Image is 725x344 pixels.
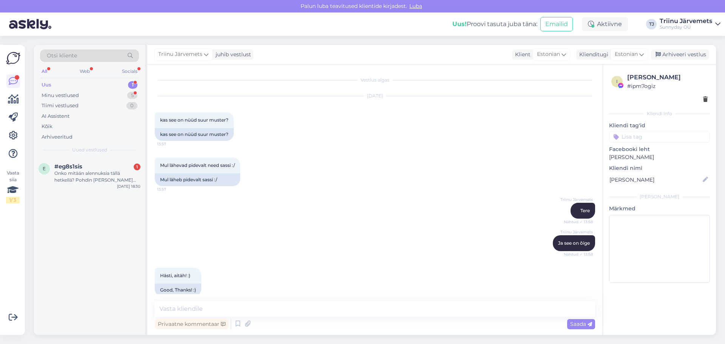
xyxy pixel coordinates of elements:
[126,102,137,110] div: 0
[560,197,593,202] span: Triinu Järvemets
[558,240,590,246] span: Ja see on õige
[120,66,139,76] div: Socials
[72,147,107,153] span: Uued vestlused
[42,133,72,141] div: Arhiveeritud
[627,73,708,82] div: [PERSON_NAME]
[651,49,709,60] div: Arhiveeri vestlus
[42,102,79,110] div: Tiimi vestlused
[155,128,234,141] div: kas see on nüüd suur muster?
[582,17,628,31] div: Aktiivne
[609,131,710,142] input: Lisa tag
[616,79,618,84] span: i
[646,19,657,29] div: TJ
[117,184,140,189] div: [DATE] 18:30
[609,205,710,213] p: Märkmed
[157,141,185,147] span: 13:57
[42,123,52,130] div: Kõik
[127,92,137,99] div: 5
[609,145,710,153] p: Facebooki leht
[54,163,82,170] span: #eg8s1sis
[609,153,710,161] p: [PERSON_NAME]
[537,50,560,59] span: Estonian
[155,319,228,329] div: Privaatne kommentaar
[128,81,137,89] div: 1
[160,117,228,123] span: kas see on nüüd suur muster?
[660,18,720,30] a: Triinu JärvemetsSunnyday OÜ
[609,164,710,172] p: Kliendi nimi
[43,166,46,171] span: e
[627,82,708,90] div: # ipm7ogiz
[155,284,201,296] div: Good, Thanks! :)
[42,113,69,120] div: AI Assistent
[580,208,590,213] span: Tere
[560,229,593,235] span: Triinu Järvemets
[42,92,79,99] div: Minu vestlused
[213,51,251,59] div: juhib vestlust
[564,251,593,257] span: Nähtud ✓ 13:58
[6,197,20,204] div: 1 / 3
[540,17,573,31] button: Emailid
[157,187,185,192] span: 13:57
[42,81,51,89] div: Uus
[609,122,710,130] p: Kliendi tag'id
[615,50,638,59] span: Estonian
[155,173,240,186] div: Mul läheb pidevalt sassi :/
[609,110,710,117] div: Kliendi info
[134,164,140,170] div: 1
[452,20,537,29] div: Proovi tasuta juba täna:
[78,66,91,76] div: Web
[570,321,592,327] span: Saada
[155,93,595,99] div: [DATE]
[564,219,593,225] span: Nähtud ✓ 13:58
[609,176,701,184] input: Lisa nimi
[452,20,467,28] b: Uus!
[158,50,202,59] span: Triinu Järvemets
[40,66,49,76] div: All
[609,193,710,200] div: [PERSON_NAME]
[160,162,235,168] span: Mul lähevad pidevalt need sassi :/
[407,3,424,9] span: Luba
[512,51,531,59] div: Klient
[660,18,712,24] div: Triinu Järvemets
[6,51,20,65] img: Askly Logo
[660,24,712,30] div: Sunnyday OÜ
[6,170,20,204] div: Vaata siia
[54,170,140,184] div: Onko mitään alennuksia tällä hetkellä? Pohdin [PERSON_NAME] tekisin tilausta
[155,77,595,83] div: Vestlus algas
[160,273,190,278] span: Hästi, aitäh! :)
[576,51,608,59] div: Klienditugi
[47,52,77,60] span: Otsi kliente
